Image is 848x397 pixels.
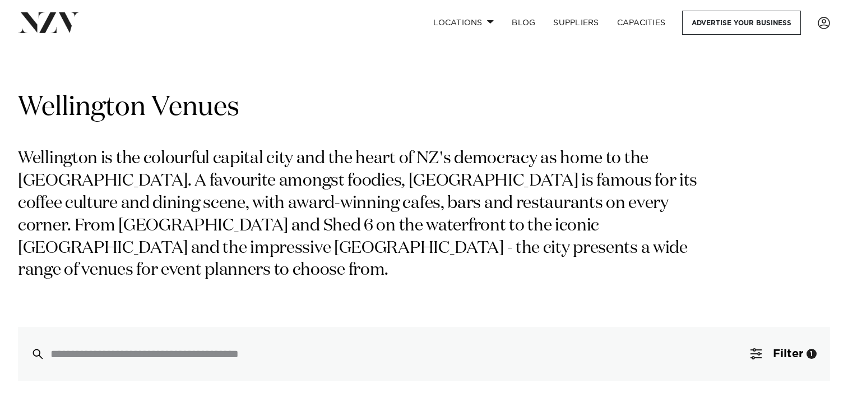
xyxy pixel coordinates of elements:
p: Wellington is the colourful capital city and the heart of NZ's democracy as home to the [GEOGRAPH... [18,148,711,282]
button: Filter1 [737,327,830,381]
h1: Wellington Venues [18,90,830,126]
div: 1 [807,349,817,359]
a: Locations [424,11,503,35]
a: SUPPLIERS [544,11,608,35]
img: nzv-logo.png [18,12,79,33]
a: Capacities [608,11,675,35]
span: Filter [773,348,803,359]
a: BLOG [503,11,544,35]
a: Advertise your business [682,11,801,35]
